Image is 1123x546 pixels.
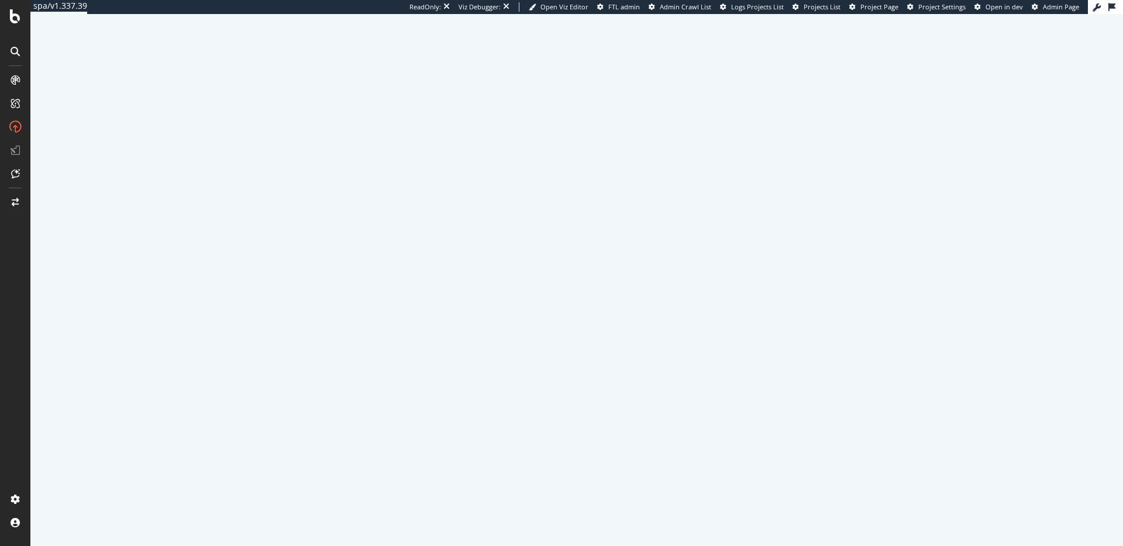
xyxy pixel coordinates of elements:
span: Project Page [860,2,898,11]
span: Project Settings [918,2,966,11]
div: ReadOnly: [409,2,441,12]
a: Open in dev [974,2,1023,12]
span: Admin Crawl List [660,2,711,11]
a: Admin Crawl List [649,2,711,12]
span: Projects List [804,2,840,11]
a: Open Viz Editor [529,2,588,12]
span: Open Viz Editor [540,2,588,11]
span: Admin Page [1043,2,1079,11]
a: Project Settings [907,2,966,12]
span: Open in dev [986,2,1023,11]
a: Projects List [793,2,840,12]
div: Viz Debugger: [459,2,501,12]
span: Logs Projects List [731,2,784,11]
a: Admin Page [1032,2,1079,12]
span: FTL admin [608,2,640,11]
a: Project Page [849,2,898,12]
div: animation [535,250,619,292]
a: Logs Projects List [720,2,784,12]
a: FTL admin [597,2,640,12]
